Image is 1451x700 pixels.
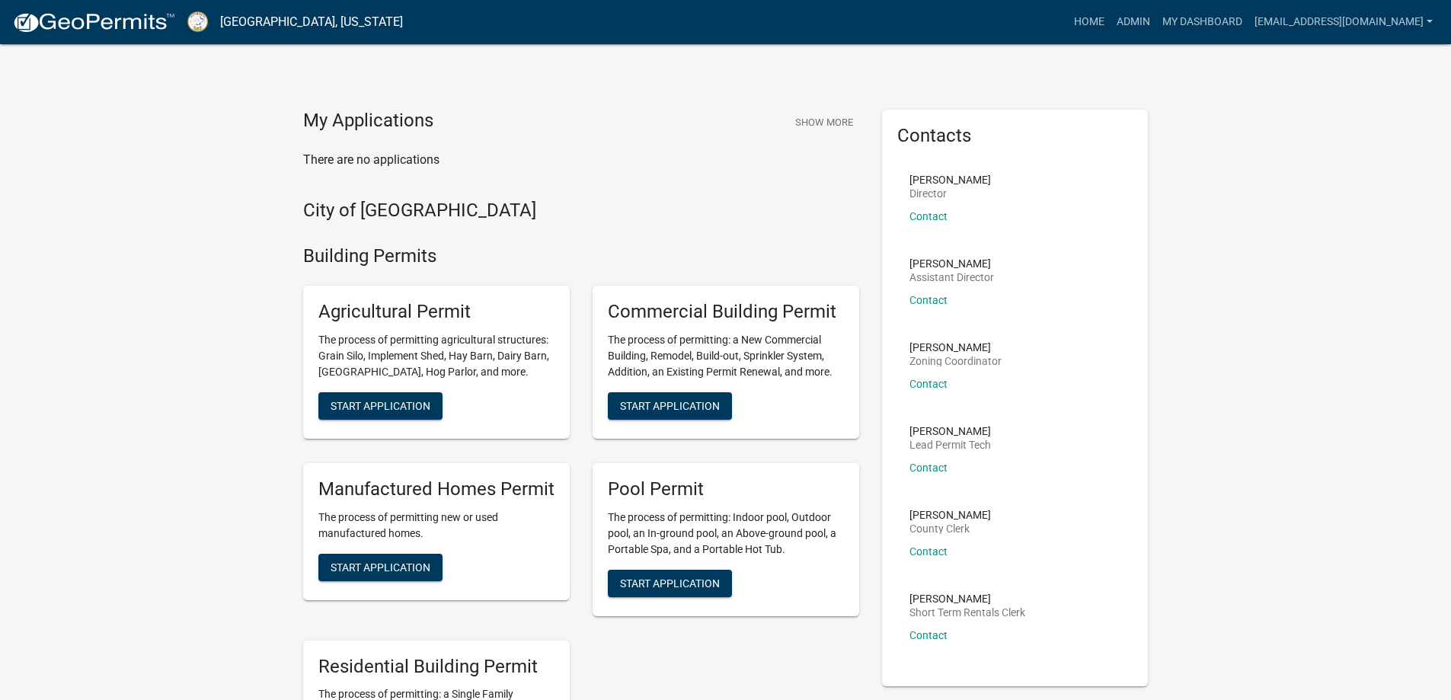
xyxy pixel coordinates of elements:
[1111,8,1156,37] a: Admin
[318,554,443,581] button: Start Application
[608,301,844,323] h5: Commercial Building Permit
[608,392,732,420] button: Start Application
[909,272,994,283] p: Assistant Director
[608,332,844,380] p: The process of permitting: a New Commercial Building, Remodel, Build-out, Sprinkler System, Addit...
[303,200,859,222] h4: City of [GEOGRAPHIC_DATA]
[789,110,859,135] button: Show More
[620,399,720,411] span: Start Application
[187,11,208,32] img: Putnam County, Georgia
[608,478,844,500] h5: Pool Permit
[909,545,948,558] a: Contact
[318,510,555,542] p: The process of permitting new or used manufactured homes.
[331,561,430,573] span: Start Application
[303,151,859,169] p: There are no applications
[909,174,991,185] p: [PERSON_NAME]
[1248,8,1439,37] a: [EMAIL_ADDRESS][DOMAIN_NAME]
[303,110,433,133] h4: My Applications
[608,570,732,597] button: Start Application
[909,342,1002,353] p: [PERSON_NAME]
[331,399,430,411] span: Start Application
[620,577,720,589] span: Start Application
[608,510,844,558] p: The process of permitting: Indoor pool, Outdoor pool, an In-ground pool, an Above-ground pool, a ...
[909,629,948,641] a: Contact
[909,188,991,199] p: Director
[1068,8,1111,37] a: Home
[318,656,555,678] h5: Residential Building Permit
[220,9,403,35] a: [GEOGRAPHIC_DATA], [US_STATE]
[318,332,555,380] p: The process of permitting agricultural structures: Grain Silo, Implement Shed, Hay Barn, Dairy Ba...
[909,294,948,306] a: Contact
[909,356,1002,366] p: Zoning Coordinator
[909,523,991,534] p: County Clerk
[318,301,555,323] h5: Agricultural Permit
[909,593,1025,604] p: [PERSON_NAME]
[909,258,994,269] p: [PERSON_NAME]
[909,210,948,222] a: Contact
[909,607,1025,618] p: Short Term Rentals Clerk
[909,462,948,474] a: Contact
[318,392,443,420] button: Start Application
[318,478,555,500] h5: Manufactured Homes Permit
[1156,8,1248,37] a: My Dashboard
[909,426,991,436] p: [PERSON_NAME]
[303,245,859,267] h4: Building Permits
[909,439,991,450] p: Lead Permit Tech
[909,510,991,520] p: [PERSON_NAME]
[909,378,948,390] a: Contact
[897,125,1133,147] h5: Contacts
